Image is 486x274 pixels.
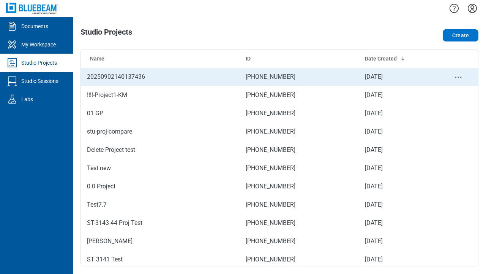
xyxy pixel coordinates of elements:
[240,250,359,269] td: [PHONE_NUMBER]
[6,75,18,87] svg: Studio Sessions
[240,104,359,123] td: [PHONE_NUMBER]
[81,250,240,269] td: ST 3141 Test
[359,177,438,196] td: [DATE]
[81,123,240,141] td: stu-proj-compare
[443,29,478,41] button: Create
[240,86,359,104] td: [PHONE_NUMBER]
[21,77,58,85] div: Studio Sessions
[21,22,48,30] div: Documents
[359,104,438,123] td: [DATE]
[365,55,432,62] div: Date Created
[21,41,56,48] div: My Workspace
[240,177,359,196] td: [PHONE_NUMBER]
[81,214,240,232] td: ST-3143 44 Proj Test
[6,20,18,32] svg: Documents
[81,104,240,123] td: 01 GP
[359,141,438,159] td: [DATE]
[81,177,240,196] td: 0.0 Project
[81,141,240,159] td: Delete Project test
[240,232,359,250] td: [PHONE_NUMBER]
[240,141,359,159] td: [PHONE_NUMBER]
[21,96,33,103] div: Labs
[80,28,132,40] h1: Studio Projects
[246,55,353,62] div: ID
[240,123,359,141] td: [PHONE_NUMBER]
[81,68,240,86] td: 20250902140137436
[81,159,240,177] td: Test new
[240,159,359,177] td: [PHONE_NUMBER]
[240,214,359,232] td: [PHONE_NUMBER]
[6,38,18,51] svg: My Workspace
[359,123,438,141] td: [DATE]
[21,59,57,67] div: Studio Projects
[6,57,18,69] svg: Studio Projects
[240,196,359,214] td: [PHONE_NUMBER]
[81,196,240,214] td: Test7.7
[359,68,438,86] td: [DATE]
[240,68,359,86] td: [PHONE_NUMBER]
[81,232,240,250] td: [PERSON_NAME]
[466,2,478,15] button: Settings
[454,73,463,82] button: project-actions-menu
[359,86,438,104] td: [DATE]
[6,3,58,14] img: Bluebeam, Inc.
[359,232,438,250] td: [DATE]
[359,159,438,177] td: [DATE]
[81,86,240,104] td: !!!!-Project1-KM
[6,93,18,105] svg: Labs
[359,250,438,269] td: [DATE]
[359,214,438,232] td: [DATE]
[90,55,234,62] div: Name
[359,196,438,214] td: [DATE]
